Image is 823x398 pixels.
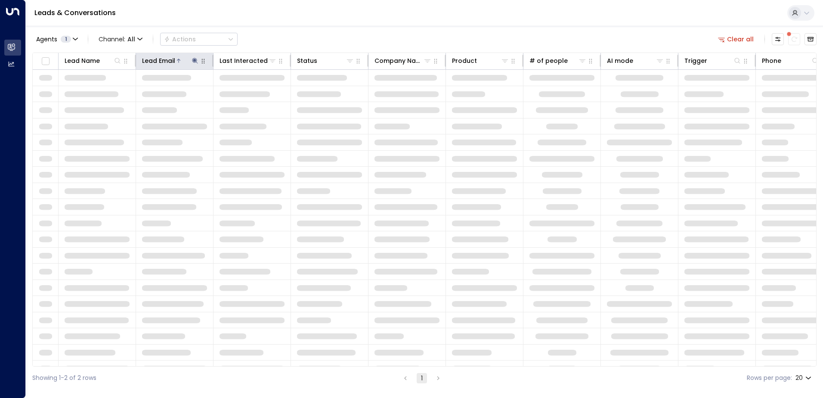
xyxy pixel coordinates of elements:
[36,36,57,42] span: Agents
[160,33,238,46] div: Button group with a nested menu
[95,33,146,45] button: Channel:All
[65,56,100,66] div: Lead Name
[160,33,238,46] button: Actions
[95,33,146,45] span: Channel:
[142,56,175,66] div: Lead Email
[297,56,317,66] div: Status
[529,56,568,66] div: # of people
[127,36,135,43] span: All
[220,56,268,66] div: Last Interacted
[747,373,792,382] label: Rows per page:
[529,56,587,66] div: # of people
[164,35,196,43] div: Actions
[220,56,277,66] div: Last Interacted
[65,56,122,66] div: Lead Name
[32,373,96,382] div: Showing 1-2 of 2 rows
[32,33,81,45] button: Agents1
[715,33,758,45] button: Clear all
[452,56,477,66] div: Product
[374,56,423,66] div: Company Name
[142,56,199,66] div: Lead Email
[804,33,817,45] button: Archived Leads
[61,36,71,43] span: 1
[607,56,664,66] div: AI mode
[417,373,427,383] button: page 1
[684,56,742,66] div: Trigger
[772,33,784,45] button: Customize
[452,56,509,66] div: Product
[374,56,432,66] div: Company Name
[762,56,820,66] div: Phone
[762,56,781,66] div: Phone
[607,56,633,66] div: AI mode
[34,8,116,18] a: Leads & Conversations
[297,56,354,66] div: Status
[788,33,800,45] span: There are new threads available. Refresh the grid to view the latest updates.
[684,56,707,66] div: Trigger
[795,372,813,384] div: 20
[400,373,444,383] nav: pagination navigation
